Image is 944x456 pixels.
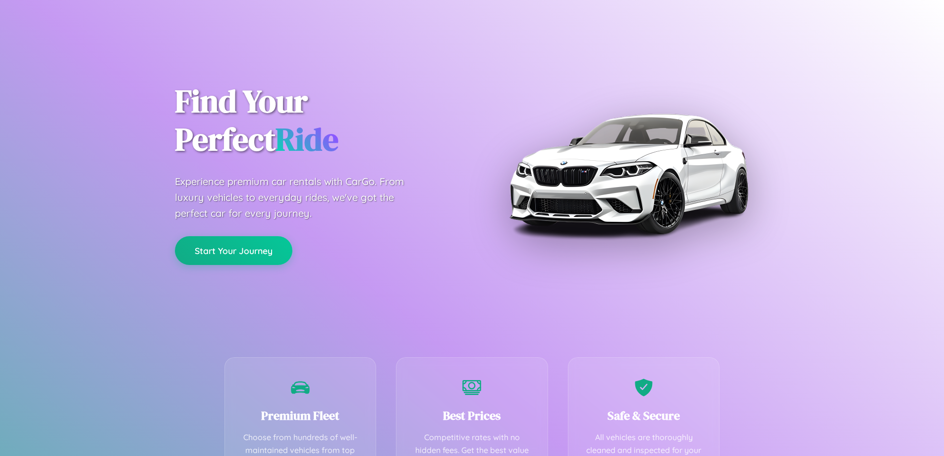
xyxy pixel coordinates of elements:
[175,236,292,265] button: Start Your Journey
[240,407,361,424] h3: Premium Fleet
[583,407,705,424] h3: Safe & Secure
[175,82,457,159] h1: Find Your Perfect
[276,118,338,161] span: Ride
[504,50,752,298] img: Premium BMW car rental vehicle
[411,407,533,424] h3: Best Prices
[175,174,423,221] p: Experience premium car rentals with CarGo. From luxury vehicles to everyday rides, we've got the ...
